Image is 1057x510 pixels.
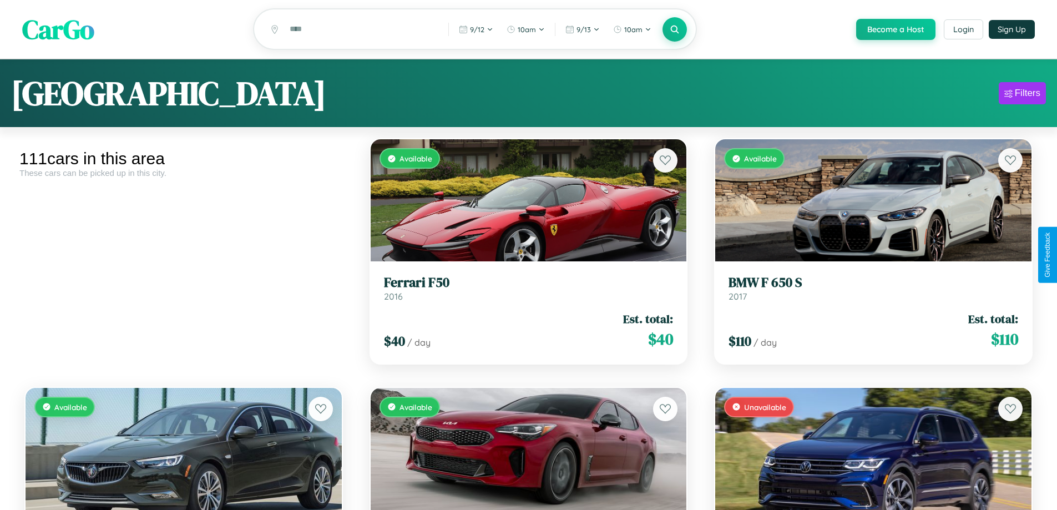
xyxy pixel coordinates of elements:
[989,20,1035,39] button: Sign Up
[384,291,403,302] span: 2016
[944,19,983,39] button: Login
[856,19,935,40] button: Become a Host
[576,25,591,34] span: 9 / 13
[22,11,94,48] span: CarGo
[729,275,1018,302] a: BMW F 650 S2017
[19,168,348,178] div: These cars can be picked up in this city.
[991,328,1018,350] span: $ 110
[1015,88,1040,99] div: Filters
[384,275,674,291] h3: Ferrari F50
[399,154,432,163] span: Available
[608,21,657,38] button: 10am
[399,402,432,412] span: Available
[19,149,348,168] div: 111 cars in this area
[518,25,536,34] span: 10am
[623,311,673,327] span: Est. total:
[54,402,87,412] span: Available
[560,21,605,38] button: 9/13
[999,82,1046,104] button: Filters
[729,332,751,350] span: $ 110
[1044,233,1051,277] div: Give Feedback
[729,275,1018,291] h3: BMW F 650 S
[453,21,499,38] button: 9/12
[407,337,431,348] span: / day
[744,402,786,412] span: Unavailable
[384,275,674,302] a: Ferrari F502016
[624,25,643,34] span: 10am
[753,337,777,348] span: / day
[968,311,1018,327] span: Est. total:
[11,70,326,116] h1: [GEOGRAPHIC_DATA]
[744,154,777,163] span: Available
[648,328,673,350] span: $ 40
[501,21,550,38] button: 10am
[384,332,405,350] span: $ 40
[729,291,747,302] span: 2017
[470,25,484,34] span: 9 / 12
